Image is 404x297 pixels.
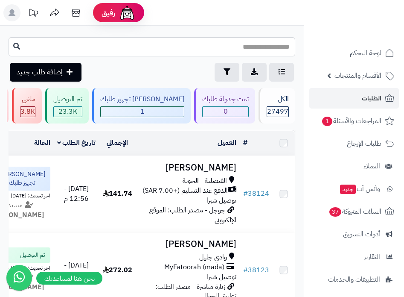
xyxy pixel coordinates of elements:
a: الحالة [34,138,50,148]
span: توصيل شبرا [206,272,236,282]
span: العملاء [363,160,380,172]
img: logo-2.png [346,23,396,41]
div: تم التوصيل [53,94,82,104]
span: الفيصلية - الحوية [183,176,227,186]
span: الطلبات [362,92,381,104]
a: أدوات التسويق [309,224,399,244]
span: 1 [322,117,332,126]
span: 23.3K [54,107,82,117]
span: 27497 [267,107,288,117]
span: التقارير [364,251,380,263]
a: التقارير [309,247,399,267]
span: السلات المتروكة [328,206,381,218]
a: #38123 [243,265,269,275]
span: [DATE] - 12:03 ص [61,260,91,280]
span: الأقسام والمنتجات [334,70,381,82]
span: # [243,188,248,199]
div: ملغي [20,94,35,104]
a: التطبيقات والخدمات [309,269,399,290]
img: ai-face.png [119,4,136,21]
span: التطبيقات والخدمات [328,273,380,285]
h3: [PERSON_NAME] [139,163,236,173]
span: أدوات التسويق [343,228,380,240]
span: طلبات الإرجاع [347,138,381,150]
div: 3825 [20,107,35,117]
span: المراجعات والأسئلة [321,115,381,127]
div: الكل [267,94,289,104]
a: لوحة التحكم [309,43,399,63]
span: جوجل - مصدر الطلب: الموقع الإلكتروني [149,205,236,225]
div: تمت جدولة طلبك [202,94,249,104]
a: العميل [218,138,236,148]
span: الدفع عند التسليم (+7.00 SAR) [142,186,228,196]
span: [DATE] - 12:56 م [64,184,89,204]
a: تاريخ الطلب [57,138,96,148]
span: توصيل شبرا [206,195,236,206]
h3: [PERSON_NAME] [139,239,236,249]
a: إضافة طلب جديد [10,63,81,82]
span: 37 [329,207,341,217]
div: [PERSON_NAME] تجهيز طلبك [100,94,184,104]
a: الإجمالي [107,138,128,148]
span: 1 [101,107,184,117]
a: تم التوصيل 23.3K [44,88,90,124]
a: طلبات الإرجاع [309,133,399,154]
a: تمت جدولة طلبك 0 [192,88,257,124]
a: # [243,138,247,148]
div: 23300 [54,107,82,117]
span: لوحة التحكم [350,47,381,59]
span: وآتس آب [339,183,380,195]
span: MyFatoorah (mada) [164,262,224,272]
a: العملاء [309,156,399,176]
span: 3.8K [20,107,35,117]
span: تم التوصيل [20,251,45,259]
a: الكل27497 [257,88,297,124]
a: المراجعات والأسئلة1 [309,111,399,131]
a: وآتس آبجديد [309,179,399,199]
span: إضافة طلب جديد [17,67,63,77]
span: 0 [203,107,248,117]
span: 141.74 [103,188,132,199]
span: جديد [340,185,356,194]
span: وادي جليل [199,253,227,262]
span: 272.02 [103,265,132,275]
span: رفيق [102,8,115,18]
a: الطلبات [309,88,399,109]
span: # [243,265,248,275]
a: [PERSON_NAME] تجهيز طلبك 1 [90,88,192,124]
a: السلات المتروكة37 [309,201,399,222]
a: ملغي 3.8K [10,88,44,124]
a: تحديثات المنصة [23,4,44,24]
a: #38124 [243,188,269,199]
